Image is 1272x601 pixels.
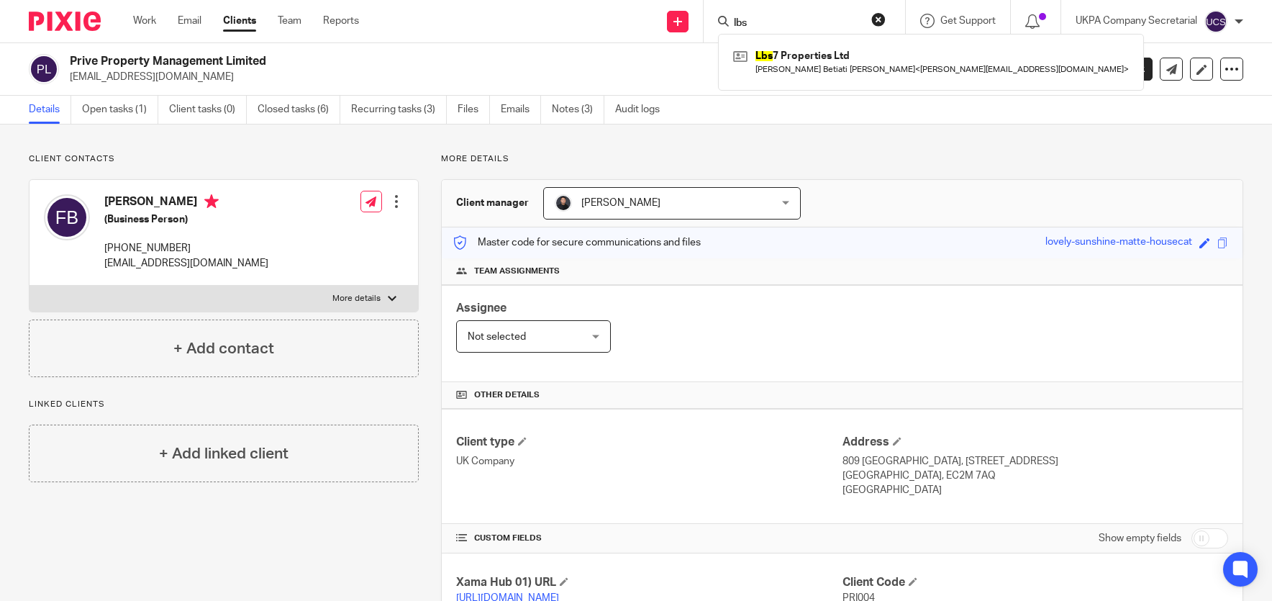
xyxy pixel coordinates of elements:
h4: Client Code [842,575,1228,590]
p: Master code for secure communications and files [453,235,701,250]
p: [EMAIL_ADDRESS][DOMAIN_NAME] [104,256,268,271]
h4: [PERSON_NAME] [104,194,268,212]
span: Assignee [456,302,506,314]
p: Client contacts [29,153,419,165]
a: Client tasks (0) [169,96,247,124]
a: Closed tasks (6) [258,96,340,124]
p: More details [441,153,1243,165]
a: Email [178,14,201,28]
p: [GEOGRAPHIC_DATA], EC2M 7AQ [842,469,1228,483]
p: More details [332,293,381,304]
span: Get Support [940,16,996,26]
p: [GEOGRAPHIC_DATA] [842,483,1228,497]
img: svg%3E [44,194,90,240]
input: Search [732,17,862,30]
p: 809 [GEOGRAPHIC_DATA], [STREET_ADDRESS] [842,454,1228,469]
a: Work [133,14,156,28]
a: Clients [223,14,256,28]
p: [EMAIL_ADDRESS][DOMAIN_NAME] [70,70,1048,84]
span: Team assignments [474,266,560,277]
p: Linked clients [29,399,419,410]
a: Files [458,96,490,124]
a: Emails [501,96,541,124]
p: UKPA Company Secretarial [1076,14,1197,28]
h3: Client manager [456,196,529,210]
h4: Address [842,435,1228,450]
span: Other details [474,389,540,401]
img: Pixie [29,12,101,31]
i: Primary [204,194,219,209]
h4: Xama Hub 01) URL [456,575,842,590]
a: Audit logs [615,96,671,124]
span: Not selected [468,332,526,342]
a: Details [29,96,71,124]
a: Recurring tasks (3) [351,96,447,124]
span: [PERSON_NAME] [581,198,660,208]
h2: Prive Property Management Limited [70,54,852,69]
h4: + Add linked client [159,443,289,465]
a: Team [278,14,301,28]
p: [PHONE_NUMBER] [104,241,268,256]
a: Notes (3) [552,96,604,124]
button: Clear [871,12,886,27]
img: svg%3E [1204,10,1227,33]
h4: CUSTOM FIELDS [456,533,842,544]
h5: (Business Person) [104,212,268,227]
h4: Client type [456,435,842,450]
h4: + Add contact [173,338,274,360]
img: svg%3E [29,54,59,84]
label: Show empty fields [1099,531,1181,546]
div: lovely-sunshine-matte-housecat [1045,235,1192,251]
a: Open tasks (1) [82,96,158,124]
p: UK Company [456,454,842,469]
img: My%20Photo.jpg [555,194,572,212]
a: Reports [323,14,359,28]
